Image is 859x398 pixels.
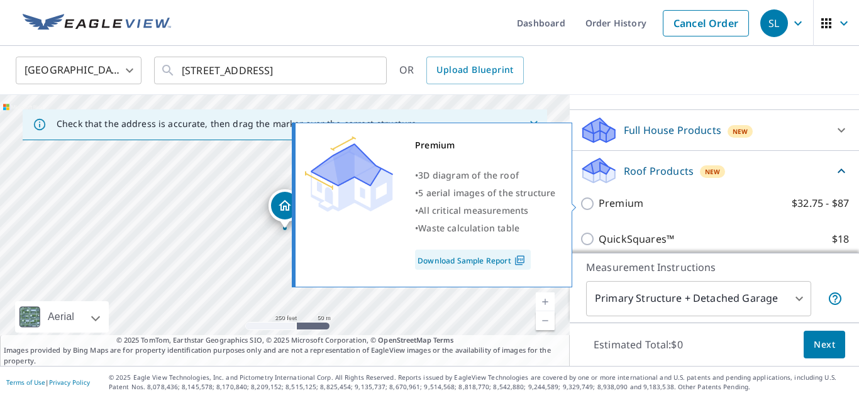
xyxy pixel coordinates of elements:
span: Next [814,337,835,353]
p: $18 [832,231,849,247]
div: Aerial [15,301,109,333]
p: Check that the address is accurate, then drag the marker over the correct structure. [57,118,419,130]
div: Aerial [44,301,78,333]
p: QuickSquares™ [599,231,674,247]
a: Current Level 17, Zoom In [536,292,555,311]
span: Your report will include the primary structure and a detached garage if one exists. [828,291,843,306]
div: Roof ProductsNew [580,156,849,185]
a: Terms of Use [6,378,45,387]
div: [GEOGRAPHIC_DATA] [16,53,141,88]
p: Roof Products [624,163,694,179]
a: Download Sample Report [415,250,531,270]
span: New [733,126,748,136]
span: © 2025 TomTom, Earthstar Geographics SIO, © 2025 Microsoft Corporation, © [116,335,454,346]
p: Premium [599,196,643,211]
img: EV Logo [23,14,171,33]
p: © 2025 Eagle View Technologies, Inc. and Pictometry International Corp. All Rights Reserved. Repo... [109,373,853,392]
div: OR [399,57,524,84]
input: Search by address or latitude-longitude [182,53,361,88]
div: Primary Structure + Detached Garage [586,281,811,316]
span: New [705,167,721,177]
div: • [415,202,556,219]
a: Cancel Order [663,10,749,36]
span: 5 aerial images of the structure [418,187,555,199]
img: Premium [305,136,393,212]
a: Privacy Policy [49,378,90,387]
div: Dropped pin, building 1, Residential property, 2718 W Heights Ln Ozark, MO 65721 [269,189,301,228]
div: • [415,167,556,184]
span: Waste calculation table [418,222,519,234]
div: Full House ProductsNew [580,115,849,145]
img: Pdf Icon [511,255,528,266]
div: • [415,219,556,237]
div: Premium [415,136,556,154]
a: Upload Blueprint [426,57,523,84]
a: Current Level 17, Zoom Out [536,311,555,330]
span: Upload Blueprint [436,62,513,78]
button: Close [526,116,542,133]
p: Measurement Instructions [586,260,843,275]
div: • [415,184,556,202]
span: All critical measurements [418,204,528,216]
a: Terms [433,335,454,345]
button: Next [804,331,845,359]
p: $32.75 - $87 [792,196,849,211]
p: | [6,379,90,386]
p: Full House Products [624,123,721,138]
p: Estimated Total: $0 [584,331,693,358]
span: 3D diagram of the roof [418,169,519,181]
div: SL [760,9,788,37]
a: OpenStreetMap [378,335,431,345]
